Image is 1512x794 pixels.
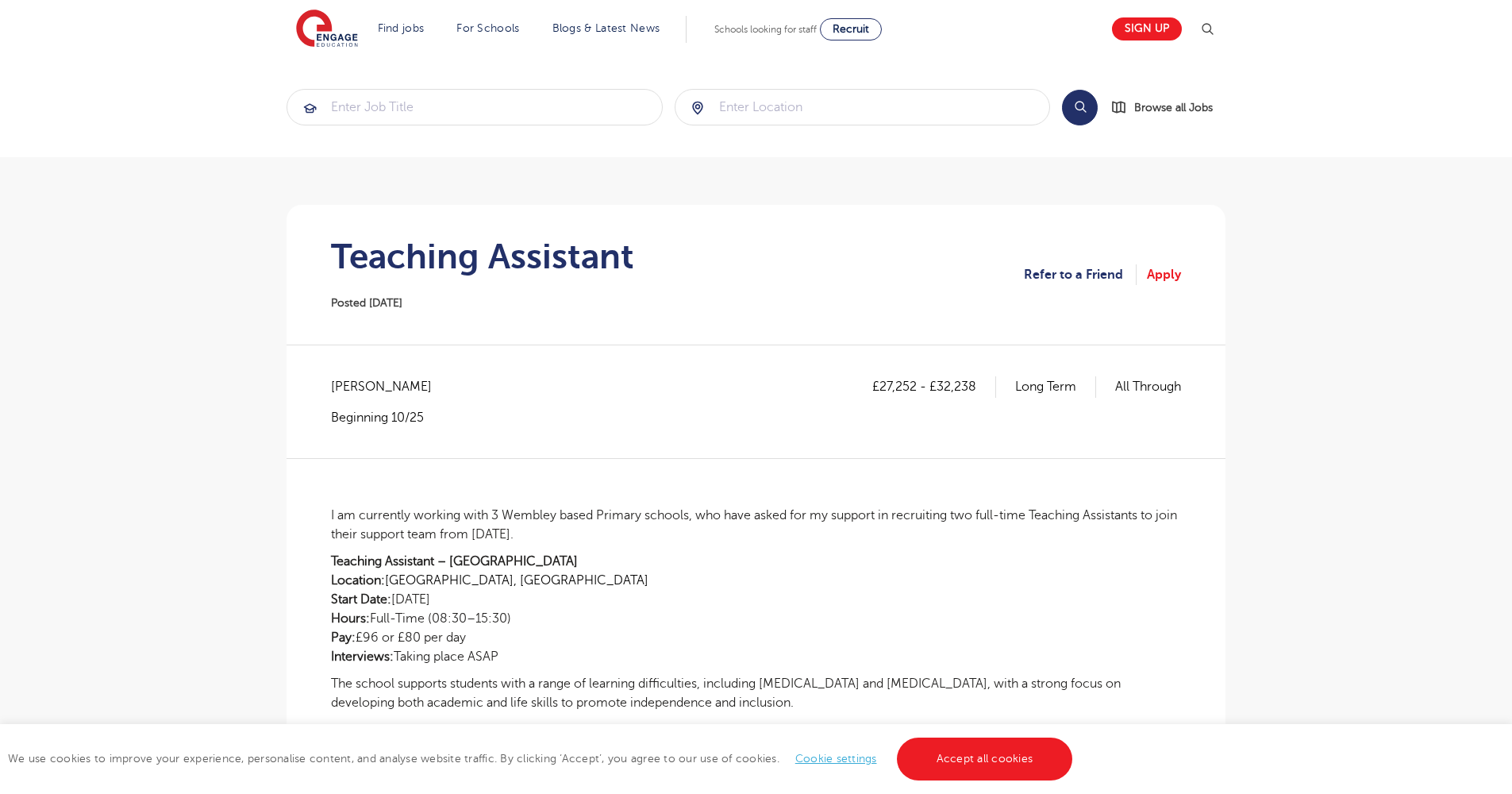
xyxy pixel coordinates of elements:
a: Browse all Jobs [1110,98,1225,117]
span: We use cookies to improve your experience, personalise content, and analyse website traffic. By c... [8,753,1076,765]
a: Recruit [820,18,882,40]
strong: Pay: [331,630,356,645]
strong: Interviews: [331,649,394,664]
img: Engage Education [296,10,358,49]
span: Posted [DATE] [331,297,402,309]
p: [DATE] Full-Time (08:30–15:30) £96 or £80 per day Taking place ASAP [331,552,1181,666]
strong: Teaching Assistant – [GEOGRAPHIC_DATA] [331,554,578,569]
p: All Through [1115,376,1181,397]
span: Browse all Jobs [1134,98,1213,117]
span: Schools looking for staff [714,24,817,35]
input: Submit [675,90,1050,125]
span: [PERSON_NAME] [331,376,448,397]
button: Search [1062,90,1098,125]
a: Apply [1147,264,1181,285]
a: Sign up [1112,17,1182,40]
span: [GEOGRAPHIC_DATA], [GEOGRAPHIC_DATA] [385,573,648,588]
a: Find jobs [378,22,425,34]
strong: Hours: [331,611,370,626]
a: Accept all cookies [897,738,1073,781]
p: Beginning 10/25 [331,409,448,426]
span: Recruit [833,23,869,35]
a: Blogs & Latest News [552,22,660,34]
strong: Location: [331,573,385,588]
div: Submit [675,89,1051,125]
strong: Start Date: [331,592,391,607]
p: The school supports students with a range of learning difficulties, including [MEDICAL_DATA] and ... [331,674,1181,712]
p: I am currently working with 3 Wembley based Primary schools, who have asked for my support in rec... [331,506,1181,544]
a: For Schools [456,22,519,34]
a: Refer to a Friend [1024,264,1137,285]
h1: Teaching Assistant [331,237,634,276]
p: This is an excellent opportunity to step into a hands-on, rewarding role within special education... [331,720,1181,758]
p: Long Term [1015,376,1096,397]
p: £27,252 - £32,238 [872,376,996,397]
a: Cookie settings [795,753,877,765]
input: Submit [287,90,662,125]
div: Submit [287,89,663,125]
